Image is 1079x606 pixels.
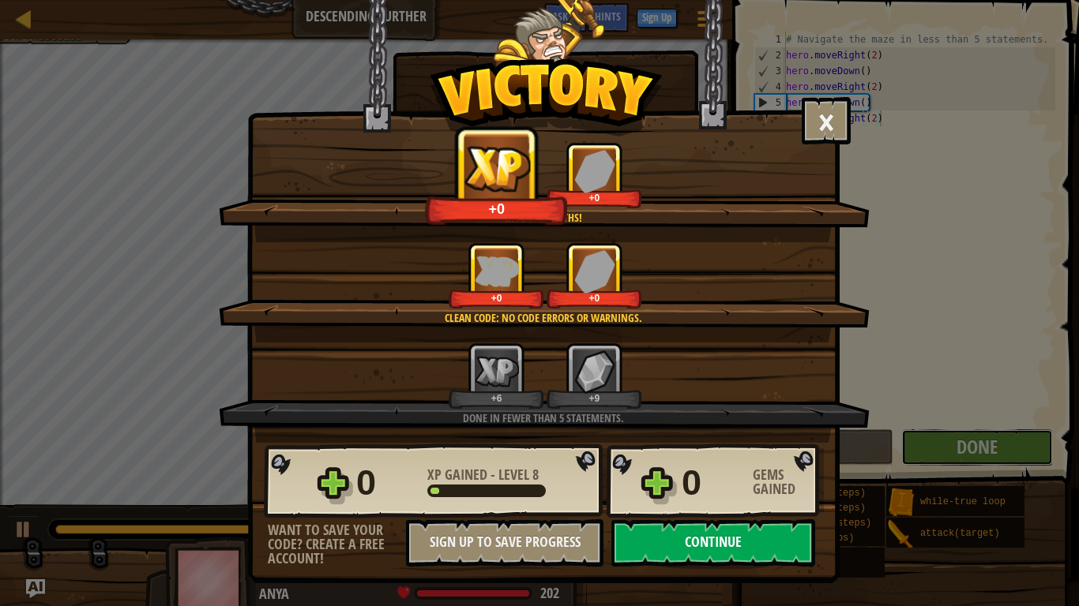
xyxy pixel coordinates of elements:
button: Sign Up to Save Progress [406,519,603,567]
div: - [427,468,539,482]
img: XP Gained [475,356,519,387]
div: Into the depths! [294,210,792,226]
div: Gems Gained [753,468,824,496]
img: Gems Gained [574,350,615,393]
button: × [802,97,851,144]
div: +0 [550,292,639,304]
div: Done in fewer than 5 statements. [294,410,792,426]
span: Level [495,465,532,484]
img: XP Gained [460,142,535,195]
div: +6 [452,392,541,404]
img: XP Gained [475,256,519,286]
button: Continue [611,519,815,567]
div: Want to save your code? Create a free account! [268,523,406,566]
div: Clean code: no code errors or warnings. [294,310,792,326]
div: 0 [682,458,743,508]
div: +0 [550,192,639,204]
img: Victory [430,58,663,137]
img: Gems Gained [574,249,615,293]
div: +0 [452,292,541,304]
img: Gems Gained [574,149,615,193]
div: 0 [356,458,418,508]
span: XP Gained [427,465,491,484]
div: +9 [550,392,639,404]
div: +0 [430,200,564,218]
span: 8 [532,465,539,484]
